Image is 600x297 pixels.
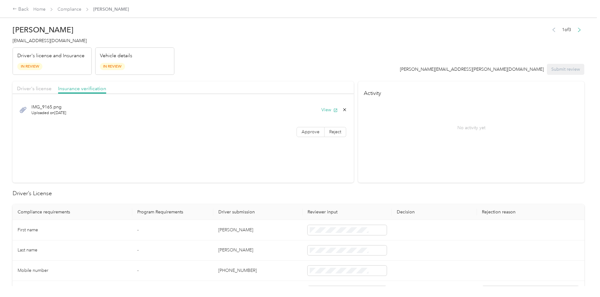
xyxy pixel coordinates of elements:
[100,52,132,60] p: Vehicle details
[400,66,544,73] div: [PERSON_NAME][EMAIL_ADDRESS][PERSON_NAME][DOMAIN_NAME]
[132,220,213,240] td: -
[13,261,132,281] td: Mobile number
[18,268,48,273] span: Mobile number
[303,204,392,220] th: Reviewer input
[31,104,66,110] span: IMG_9165.png
[31,110,66,116] span: Uploaded on [DATE]
[302,129,319,135] span: Approve
[17,63,42,70] span: In Review
[18,227,38,233] span: First name
[565,262,600,297] iframe: Everlance-gr Chat Button Frame
[13,6,29,13] div: Back
[213,261,303,281] td: [PHONE_NUMBER]
[213,240,303,261] td: [PERSON_NAME]
[13,220,132,240] td: First name
[132,261,213,281] td: -
[562,26,571,33] span: 1 of 3
[93,6,129,13] span: [PERSON_NAME]
[213,204,303,220] th: Driver submission
[13,38,87,43] span: [EMAIL_ADDRESS][DOMAIN_NAME]
[17,52,85,60] p: Driver's license and Insurance
[321,107,338,113] button: View
[329,129,341,135] span: Reject
[13,240,132,261] td: Last name
[213,220,303,240] td: [PERSON_NAME]
[358,81,584,101] h4: Activity
[13,204,132,220] th: Compliance requirements
[18,247,37,253] span: Last name
[58,85,106,91] span: Insurance verification
[392,204,477,220] th: Decision
[13,189,584,198] h2: Driver’s License
[100,63,125,70] span: In Review
[57,7,81,12] a: Compliance
[17,85,52,91] span: Driver's license
[457,124,485,131] p: No activity yet
[132,204,213,220] th: Program Requirements
[132,240,213,261] td: -
[13,25,174,34] h2: [PERSON_NAME]
[477,204,584,220] th: Rejection reason
[33,7,46,12] a: Home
